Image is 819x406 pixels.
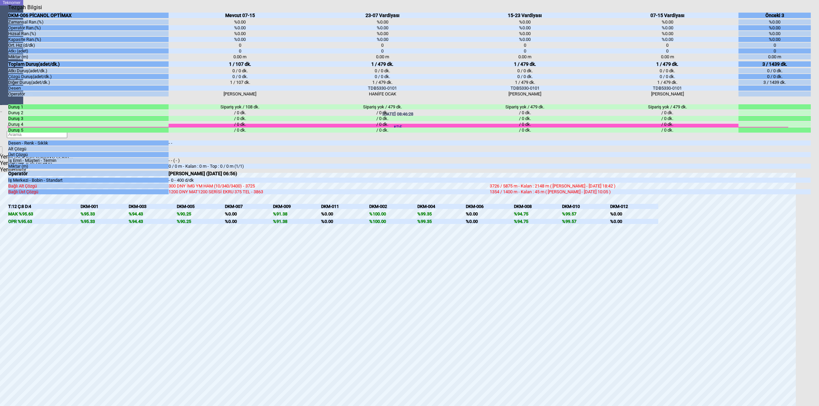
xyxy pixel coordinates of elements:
[8,43,169,48] div: Ort. Hız (d/dk)
[311,91,454,96] div: HANİFE OCAK
[562,219,610,224] div: %99.57
[169,54,311,59] div: 0.00 m
[8,171,169,176] div: Operatör
[8,80,169,85] div: Diğer Duruş(adet/dk.)
[610,219,658,224] div: %0.00
[466,219,514,224] div: %0.00
[8,110,169,115] div: Duruş 2
[454,127,596,133] div: / 0 dk.
[417,219,465,224] div: %99.35
[311,37,454,42] div: %0.00
[454,37,596,42] div: %0.00
[596,19,738,25] div: %0.00
[8,127,169,133] div: Duruş 5
[169,171,490,176] div: [PERSON_NAME] ([DATE] 06:56)
[8,204,81,209] div: T:12 Ç:8 D:4
[454,104,596,109] div: Sipariş yok / 479 dk.
[738,54,811,59] div: 0.00 m
[454,31,596,36] div: %0.00
[129,204,177,209] div: DKM-003
[466,204,514,209] div: DKM-006
[8,183,169,189] div: Bağlı Alt Çözgü
[454,91,596,96] div: [PERSON_NAME]
[169,110,311,115] div: / 0 dk.
[169,68,311,73] div: 0 / 0 dk.
[8,211,81,216] div: MAK %95.63
[369,204,417,209] div: DKM-002
[129,211,177,216] div: %94.43
[311,74,454,79] div: 0 / 0 dk.
[311,43,454,48] div: 0
[129,219,177,224] div: %94.43
[8,19,169,25] div: Zamansal Ran.(%)
[596,43,738,48] div: 0
[596,86,738,91] div: TDB5330-0101
[454,74,596,79] div: 0 / 0 dk.
[177,211,225,216] div: %90.25
[738,48,811,54] div: 0
[169,104,311,109] div: Sipariş yok / 108 dk.
[311,25,454,30] div: %0.00
[169,61,311,67] div: 1 / 107 dk.
[169,37,311,42] div: %0.00
[8,178,169,183] div: İş Merkezi - Bobin - Standart
[596,122,738,127] div: / 0 dk.
[177,204,225,209] div: DKM-005
[8,116,169,121] div: Duruş 3
[454,110,596,115] div: / 0 dk.
[738,43,811,48] div: 0
[8,219,81,224] div: OPR %95.63
[8,37,169,42] div: Kapasite Ran.(%)
[738,31,811,36] div: %0.00
[81,204,129,209] div: DKM-001
[454,116,596,121] div: / 0 dk.
[596,54,738,59] div: 0.00 m
[169,122,311,127] div: / 0 dk.
[8,104,169,109] div: Duruş 1
[369,211,417,216] div: %100.00
[490,183,811,189] div: 3726 / 5875 m - Kalan : 2148 m ( [PERSON_NAME] - [DATE] 18:42 )
[8,152,169,157] div: Üst Çözgü
[321,204,369,209] div: DKM-011
[8,122,169,127] div: Duruş 4
[8,86,169,91] div: Desen
[311,80,454,85] div: 1 / 479 dk.
[610,204,658,209] div: DKM-012
[8,146,169,151] div: Alt Çözgü
[596,116,738,121] div: / 0 dk.
[8,54,169,59] div: Miktar (m)
[596,127,738,133] div: / 0 dk.
[8,140,169,146] div: Desen - Renk - Sıklık
[738,74,811,79] div: 0 / 0 dk.
[466,211,514,216] div: %0.00
[454,19,596,25] div: %0.00
[311,31,454,36] div: %0.00
[454,25,596,30] div: %0.00
[490,189,811,194] div: 1354 / 1400 m - Kalan : 45 m ( [PERSON_NAME] - [DATE] 10:05 )
[596,74,738,79] div: 0 / 0 dk.
[311,68,454,73] div: 0 / 0 dk.
[81,211,129,216] div: %95.33
[169,158,490,163] div: - - ( - )
[454,122,596,127] div: / 0 dk.
[169,183,490,189] div: 300 DNY İMG YM HAM (10/340/3400) - 3725
[454,61,596,67] div: 1 / 479 dk.
[514,211,562,216] div: %94.75
[562,211,610,216] div: %99.57
[311,54,454,59] div: 0.00 m
[311,19,454,25] div: %0.00
[8,74,169,79] div: Çözgü Duruş(adet/dk.)
[311,86,454,91] div: TDB5330-0101
[81,219,129,224] div: %95.33
[514,204,562,209] div: DKM-008
[273,211,321,216] div: %91.38
[311,127,454,133] div: / 0 dk.
[169,91,311,96] div: [PERSON_NAME]
[311,110,454,115] div: / 0 dk.
[596,80,738,85] div: 1 / 479 dk.
[454,68,596,73] div: 0 / 0 dk.
[273,204,321,209] div: DKM-009
[596,61,738,67] div: 1 / 479 dk.
[169,31,311,36] div: %0.00
[8,189,169,194] div: Bağlı Üst Çözgü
